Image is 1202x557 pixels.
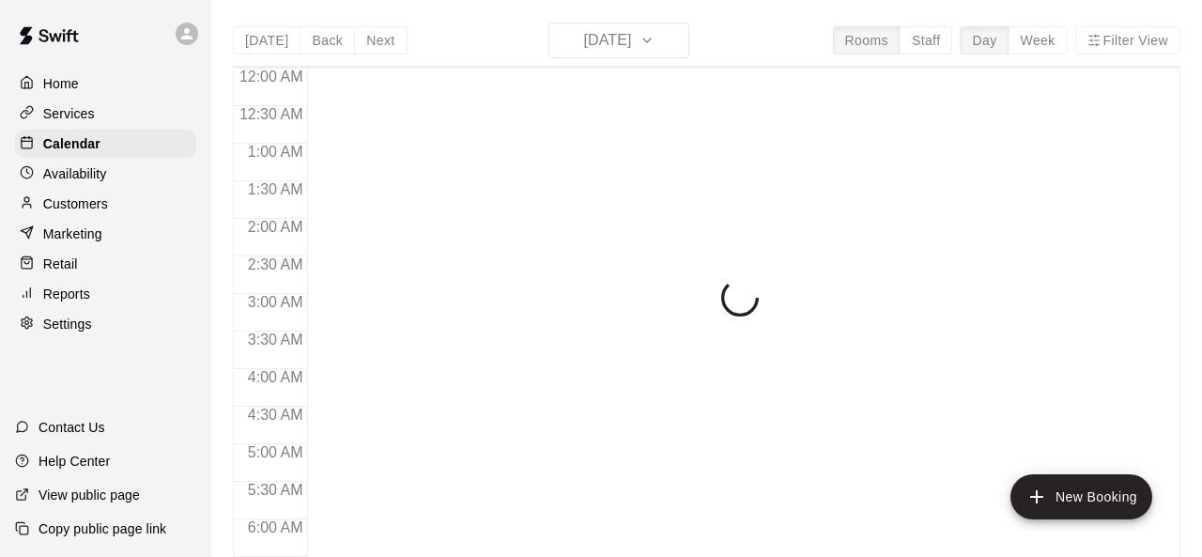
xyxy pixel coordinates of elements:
[43,224,102,243] p: Marketing
[243,519,308,535] span: 6:00 AM
[43,164,107,183] p: Availability
[15,190,196,218] a: Customers
[15,220,196,248] a: Marketing
[43,74,79,93] p: Home
[43,285,90,303] p: Reports
[39,452,110,471] p: Help Center
[43,134,100,153] p: Calendar
[15,280,196,308] a: Reports
[39,486,140,504] p: View public page
[235,106,308,122] span: 12:30 AM
[15,130,196,158] a: Calendar
[43,315,92,333] p: Settings
[15,160,196,188] a: Availability
[43,194,108,213] p: Customers
[243,256,308,272] span: 2:30 AM
[39,519,166,538] p: Copy public page link
[243,144,308,160] span: 1:00 AM
[15,250,196,278] a: Retail
[15,310,196,338] a: Settings
[15,100,196,128] a: Services
[39,418,105,437] p: Contact Us
[243,332,308,348] span: 3:30 AM
[1010,474,1152,519] button: add
[15,70,196,98] a: Home
[243,369,308,385] span: 4:00 AM
[235,69,308,85] span: 12:00 AM
[243,444,308,460] span: 5:00 AM
[243,181,308,197] span: 1:30 AM
[243,482,308,498] span: 5:30 AM
[43,104,95,123] p: Services
[243,219,308,235] span: 2:00 AM
[43,255,78,273] p: Retail
[243,407,308,423] span: 4:30 AM
[243,294,308,310] span: 3:00 AM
